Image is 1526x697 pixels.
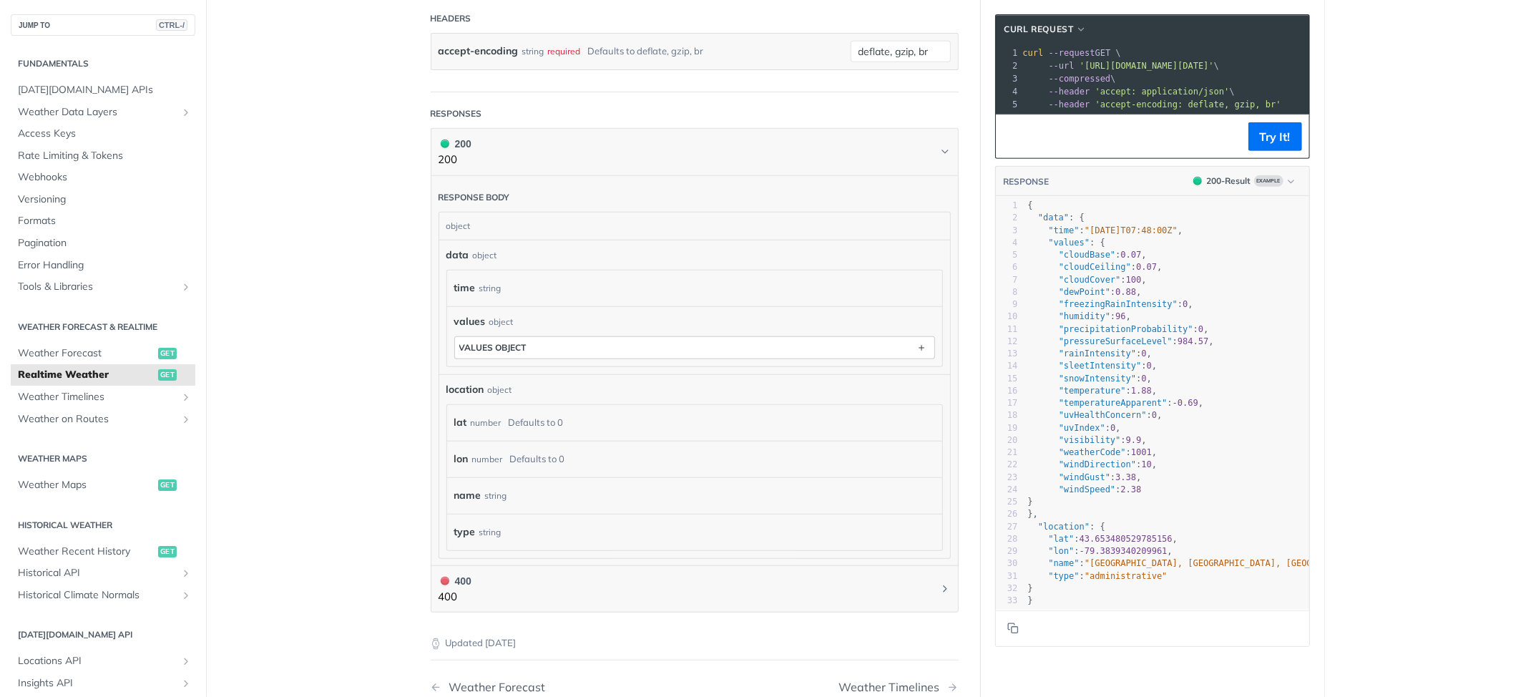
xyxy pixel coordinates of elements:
[439,41,519,62] label: accept-encoding
[471,412,502,433] div: number
[588,41,704,62] div: Defaults to deflate, gzip, br
[11,210,195,232] a: Formats
[1085,571,1168,581] span: "administrative"
[996,261,1018,273] div: 6
[1059,447,1126,457] span: "weatherCode"
[180,678,192,689] button: Show subpages for Insights API
[996,85,1020,98] div: 4
[1085,225,1178,235] span: "[DATE]T07:48:00Z"
[18,236,192,250] span: Pagination
[18,478,155,492] span: Weather Maps
[839,681,947,694] div: Weather Timelines
[1059,348,1136,359] span: "rainIntensity"
[1004,23,1074,36] span: cURL Request
[11,321,195,333] h2: Weather Forecast & realtime
[18,105,177,120] span: Weather Data Layers
[446,248,469,263] span: data
[1141,459,1151,469] span: 10
[1028,287,1142,297] span: : ,
[431,12,471,25] div: Headers
[18,412,177,427] span: Weather on Routes
[1059,410,1147,420] span: "uvHealthConcern"
[839,681,959,694] a: Next Page: Weather Timelines
[1028,423,1121,433] span: : ,
[1193,177,1202,185] span: 200
[996,422,1018,434] div: 19
[479,278,502,298] div: string
[18,588,177,603] span: Historical Climate Normals
[1059,472,1110,482] span: "windGust"
[1023,48,1121,58] span: GET \
[939,146,951,157] svg: Chevron
[1059,299,1178,309] span: "freezingRainIntensity"
[1141,374,1146,384] span: 0
[996,595,1018,607] div: 33
[18,390,177,404] span: Weather Timelines
[1023,61,1220,71] span: \
[1003,175,1050,189] button: RESPONSE
[439,136,471,152] div: 200
[454,278,476,298] label: time
[11,102,195,123] a: Weather Data LayersShow subpages for Weather Data Layers
[1049,48,1095,58] span: --request
[996,385,1018,397] div: 16
[996,484,1018,496] div: 24
[11,452,195,465] h2: Weather Maps
[1028,225,1183,235] span: : ,
[1028,583,1033,593] span: }
[18,214,192,228] span: Formats
[1080,546,1085,556] span: -
[996,336,1018,348] div: 12
[1028,200,1033,210] span: {
[1049,61,1075,71] span: --url
[996,557,1018,570] div: 30
[996,311,1018,323] div: 10
[996,298,1018,311] div: 9
[996,59,1020,72] div: 2
[996,397,1018,409] div: 17
[996,583,1018,595] div: 32
[454,522,476,542] label: type
[1028,447,1158,457] span: : ,
[996,496,1018,508] div: 25
[441,140,449,148] span: 200
[1028,324,1209,334] span: : ,
[455,337,934,359] button: values object
[1126,435,1142,445] span: 9.9
[1028,484,1142,494] span: :
[1126,275,1142,285] span: 100
[431,176,959,566] div: 200 200200
[1048,534,1074,544] span: "lat"
[996,521,1018,533] div: 27
[1028,534,1178,544] span: : ,
[996,225,1018,237] div: 3
[158,348,177,359] span: get
[996,533,1018,545] div: 28
[1028,509,1039,519] span: },
[18,654,177,668] span: Locations API
[479,522,502,542] div: string
[472,449,503,469] div: number
[996,274,1018,286] div: 7
[11,123,195,145] a: Access Keys
[180,590,192,601] button: Show subpages for Historical Climate Normals
[1115,311,1125,321] span: 96
[180,655,192,667] button: Show subpages for Locations API
[996,508,1018,520] div: 26
[1028,435,1147,445] span: : ,
[439,191,510,204] div: Response body
[18,346,155,361] span: Weather Forecast
[939,583,951,595] svg: Chevron
[18,170,192,185] span: Webhooks
[1038,522,1090,532] span: "location"
[996,459,1018,471] div: 22
[18,676,177,691] span: Insights API
[11,14,195,36] button: JUMP TOCTRL-/
[1003,618,1023,639] button: Copy to clipboard
[11,650,195,672] a: Locations APIShow subpages for Locations API
[1059,398,1168,408] span: "temperatureApparent"
[1048,225,1079,235] span: "time"
[1141,348,1146,359] span: 0
[439,152,471,168] p: 200
[1080,61,1214,71] span: '[URL][DOMAIN_NAME][DATE]'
